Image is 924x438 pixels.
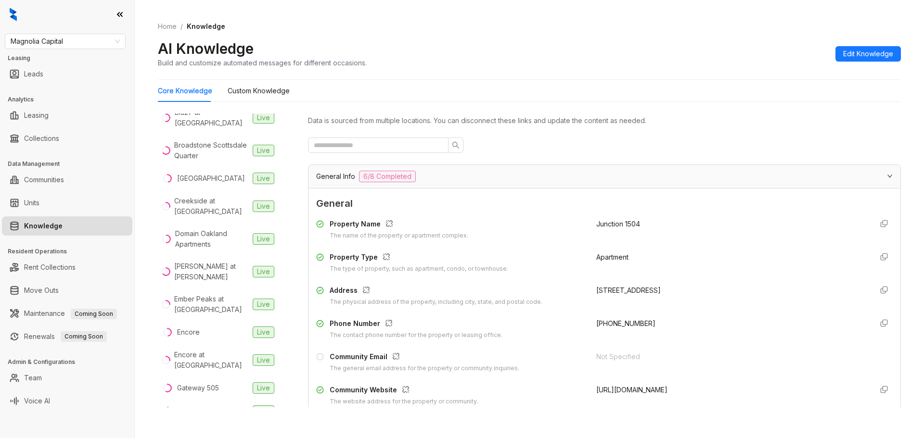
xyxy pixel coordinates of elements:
[24,64,43,84] a: Leads
[253,200,274,212] span: Live
[452,141,460,149] span: search
[228,86,290,96] div: Custom Knowledge
[2,304,132,323] li: Maintenance
[596,319,655,327] span: [PHONE_NUMBER]
[843,49,893,59] span: Edit Knowledge
[10,8,17,21] img: logo
[61,331,107,342] span: Coming Soon
[316,196,893,211] span: General
[2,193,132,213] li: Units
[330,264,508,274] div: The type of property, such as apartment, condo, or townhouse.
[2,281,132,300] li: Move Outs
[2,368,132,388] li: Team
[156,21,179,32] a: Home
[24,129,59,148] a: Collections
[174,261,249,282] div: [PERSON_NAME] at [PERSON_NAME]
[180,21,183,32] li: /
[330,364,519,373] div: The general email address for the property or community inquiries.
[330,231,468,240] div: The name of the property or apartment complex.
[253,299,274,310] span: Live
[253,405,274,417] span: Live
[596,253,629,261] span: Apartment
[253,382,274,394] span: Live
[71,309,117,319] span: Coming Soon
[308,165,900,188] div: General Info6/8 Completed
[24,106,49,125] a: Leasing
[8,358,134,366] h3: Admin & Configurations
[330,298,542,307] div: The physical address of the property, including city, state, and postal code.
[11,34,120,49] span: Magnolia Capital
[316,171,355,182] span: General Info
[24,193,39,213] a: Units
[24,368,42,388] a: Team
[596,220,640,228] span: Junction 1504
[253,326,274,338] span: Live
[330,285,542,298] div: Address
[2,106,132,125] li: Leasing
[24,327,107,346] a: RenewalsComing Soon
[2,258,132,277] li: Rent Collections
[24,391,50,411] a: Voice AI
[175,107,249,128] div: Blu27 at [GEOGRAPHIC_DATA]
[596,285,865,296] div: [STREET_ADDRESS]
[2,327,132,346] li: Renewals
[330,331,502,340] div: The contact phone number for the property or leasing office.
[330,385,478,397] div: Community Website
[253,354,274,366] span: Live
[158,39,254,58] h2: AI Knowledge
[2,170,132,189] li: Communities
[330,397,478,406] div: The website address for the property or community.
[8,54,134,63] h3: Leasing
[24,216,63,236] a: Knowledge
[174,140,249,161] div: Broadstone Scottsdale Quarter
[174,196,249,217] div: Creekside at [GEOGRAPHIC_DATA]
[2,391,132,411] li: Voice AI
[253,266,274,277] span: Live
[177,327,200,338] div: Encore
[359,171,416,182] span: 6/8 Completed
[187,22,225,30] span: Knowledge
[330,219,468,231] div: Property Name
[8,95,134,104] h3: Analytics
[158,58,367,68] div: Build and customize automated messages for different occasions.
[174,350,249,371] div: Encore at [GEOGRAPHIC_DATA]
[330,318,502,331] div: Phone Number
[177,173,245,184] div: [GEOGRAPHIC_DATA]
[308,115,901,126] div: Data is sourced from multiple locations. You can disconnect these links and update the content as...
[177,383,219,393] div: Gateway 505
[887,173,893,179] span: expanded
[253,173,274,184] span: Live
[175,228,249,250] div: Domain Oakland Apartments
[177,406,245,416] div: [GEOGRAPHIC_DATA]
[2,129,132,148] li: Collections
[835,46,901,62] button: Edit Knowledge
[24,170,64,189] a: Communities
[330,252,508,264] div: Property Type
[2,216,132,236] li: Knowledge
[596,351,865,362] div: Not Specified
[2,64,132,84] li: Leads
[8,247,134,256] h3: Resident Operations
[24,281,59,300] a: Move Outs
[330,351,519,364] div: Community Email
[158,86,212,96] div: Core Knowledge
[596,386,667,394] span: [URL][DOMAIN_NAME]
[253,112,274,124] span: Live
[24,258,76,277] a: Rent Collections
[8,160,134,168] h3: Data Management
[253,145,274,156] span: Live
[253,233,274,245] span: Live
[174,294,249,315] div: Ember Peaks at [GEOGRAPHIC_DATA]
